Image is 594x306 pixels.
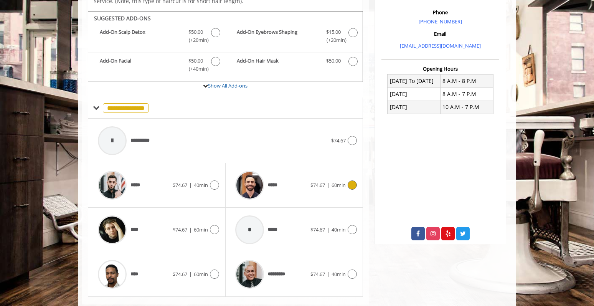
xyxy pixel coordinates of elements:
[388,101,441,114] td: [DATE]
[92,57,221,75] label: Add-On Facial
[440,74,493,88] td: 8 A.M - 8 P.M
[400,42,481,49] a: [EMAIL_ADDRESS][DOMAIN_NAME]
[419,18,462,25] a: [PHONE_NUMBER]
[100,57,181,73] b: Add-On Facial
[229,28,358,46] label: Add-On Eyebrows Shaping
[208,82,247,89] a: Show All Add-ons
[326,28,341,36] span: $15.00
[173,226,187,233] span: $74.67
[189,271,192,278] span: |
[388,74,441,88] td: [DATE] To [DATE]
[100,28,181,44] b: Add-On Scalp Detox
[327,226,330,233] span: |
[381,66,499,71] h3: Opening Hours
[237,28,318,44] b: Add-On Eyebrows Shaping
[332,226,346,233] span: 40min
[194,226,208,233] span: 60min
[326,57,341,65] span: $50.00
[188,57,203,65] span: $50.00
[310,226,325,233] span: $74.67
[327,182,330,189] span: |
[94,15,151,22] b: SUGGESTED ADD-ONS
[88,11,363,83] div: The Made Man Haircut And Beard Trim Add-onS
[173,182,187,189] span: $74.67
[194,182,208,189] span: 40min
[237,57,318,66] b: Add-On Hair Mask
[185,65,207,73] span: (+40min )
[185,36,207,44] span: (+20min )
[92,28,221,46] label: Add-On Scalp Detox
[440,88,493,101] td: 8 A.M - 7 P.M
[327,271,330,278] span: |
[310,271,325,278] span: $74.67
[322,36,345,44] span: (+20min )
[229,57,358,68] label: Add-On Hair Mask
[173,271,187,278] span: $74.67
[383,10,497,15] h3: Phone
[310,182,325,189] span: $74.67
[383,31,497,36] h3: Email
[440,101,493,114] td: 10 A.M - 7 P.M
[188,28,203,36] span: $50.00
[189,226,192,233] span: |
[331,137,346,144] span: $74.67
[388,88,441,101] td: [DATE]
[194,271,208,278] span: 60min
[332,271,346,278] span: 40min
[189,182,192,189] span: |
[332,182,346,189] span: 60min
